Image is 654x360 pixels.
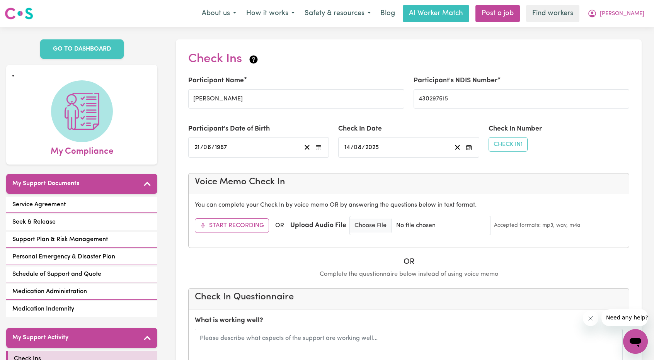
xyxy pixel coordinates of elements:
button: About us [197,5,241,22]
h5: OR [188,257,629,267]
label: Check In Number [489,124,542,134]
span: OR [275,221,284,230]
iframe: Message from company [601,309,648,326]
span: / [362,144,365,151]
p: You can complete your Check In by voice memo OR by answering the questions below in text format. [195,200,623,210]
button: Start Recording [195,218,269,233]
a: Service Agreement [6,197,157,213]
span: Support Plan & Risk Management [12,235,108,244]
a: Find workers [526,5,579,22]
span: Medication Administration [12,287,87,296]
button: My Account [582,5,649,22]
h4: Voice Memo Check In [195,177,623,188]
span: Personal Emergency & Disaster Plan [12,252,115,262]
span: 0 [203,144,207,151]
input: -- [204,142,211,153]
button: Check In1 [489,137,528,152]
span: / [211,144,215,151]
span: / [351,144,354,151]
button: My Support Documents [6,174,157,194]
label: Participant Name [188,76,244,86]
span: [PERSON_NAME] [600,10,644,18]
label: Participant's NDIS Number [414,76,497,86]
a: Support Plan & Risk Management [6,232,157,248]
iframe: Button to launch messaging window [623,329,648,354]
input: -- [194,142,200,153]
small: Accepted formats: mp3, wav, m4a [494,221,581,229]
label: Upload Audio File [290,221,346,231]
label: Participant's Date of Birth [188,124,270,134]
h5: My Support Documents [12,180,79,187]
input: -- [344,142,351,153]
a: GO TO DASHBOARD [40,39,124,59]
label: Check In Date [338,124,382,134]
h5: My Support Activity [12,334,68,341]
label: What is working well? [195,316,263,326]
button: My Support Activity [6,328,157,348]
a: My Compliance [12,80,151,158]
a: Medication Administration [6,284,157,300]
input: ---- [215,142,228,153]
a: Schedule of Support and Quote [6,267,157,282]
p: Complete the questionnaire below instead of using voice memo [188,270,629,279]
input: -- [354,142,362,153]
span: Need any help? [5,5,47,12]
iframe: Close message [583,311,598,326]
span: 0 [354,144,358,151]
a: AI Worker Match [403,5,469,22]
h4: Check In Questionnaire [195,292,623,303]
span: My Compliance [51,142,113,158]
a: Personal Emergency & Disaster Plan [6,249,157,265]
a: Medication Indemnity [6,301,157,317]
a: Post a job [475,5,520,22]
span: Schedule of Support and Quote [12,270,101,279]
h2: Check Ins [188,52,259,66]
span: / [200,144,203,151]
a: Seek & Release [6,214,157,230]
span: Service Agreement [12,200,66,209]
input: ---- [365,142,380,153]
span: Medication Indemnity [12,304,74,314]
span: Seek & Release [12,217,56,227]
img: Careseekers logo [5,7,33,20]
button: How it works [241,5,300,22]
a: Careseekers logo [5,5,33,22]
button: Safety & resources [300,5,376,22]
a: Blog [376,5,400,22]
